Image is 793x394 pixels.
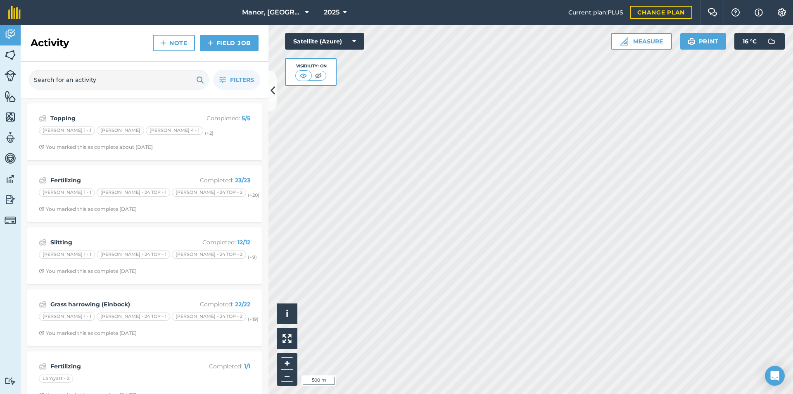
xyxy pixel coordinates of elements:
img: svg+xml;base64,PD94bWwgdmVyc2lvbj0iMS4wIiBlbmNvZGluZz0idXRmLTgiPz4KPCEtLSBHZW5lcmF0b3I6IEFkb2JlIE... [5,152,16,165]
span: 16 ° C [743,33,757,50]
div: [PERSON_NAME] - 24 TOP - 1 [97,313,170,321]
img: A cog icon [777,8,787,17]
button: i [277,303,297,324]
div: Visibility: On [295,63,327,69]
img: svg+xml;base64,PHN2ZyB4bWxucz0iaHR0cDovL3d3dy53My5vcmcvMjAwMC9zdmciIHdpZHRoPSIxNCIgaGVpZ2h0PSIyNC... [207,38,213,48]
strong: 5 / 5 [242,115,250,122]
div: [PERSON_NAME] - 24 TOP - 2 [172,189,246,197]
small: (+ 19 ) [248,316,259,322]
img: svg+xml;base64,PD94bWwgdmVyc2lvbj0iMS4wIiBlbmNvZGluZz0idXRmLTgiPz4KPCEtLSBHZW5lcmF0b3I6IEFkb2JlIE... [39,237,47,247]
img: svg+xml;base64,PHN2ZyB4bWxucz0iaHR0cDovL3d3dy53My5vcmcvMjAwMC9zdmciIHdpZHRoPSI1NiIgaGVpZ2h0PSI2MC... [5,111,16,123]
small: (+ 9 ) [248,254,257,260]
strong: 1 / 1 [244,363,250,370]
div: You marked this as complete [DATE] [39,206,137,213]
button: Measure [611,33,672,50]
p: Completed : [185,176,250,185]
div: You marked this as complete [DATE] [39,330,137,337]
div: [PERSON_NAME] 1 - 1 [39,313,95,321]
img: svg+xml;base64,PHN2ZyB4bWxucz0iaHR0cDovL3d3dy53My5vcmcvMjAwMC9zdmciIHdpZHRoPSI1MCIgaGVpZ2h0PSI0MC... [298,72,309,80]
button: Satellite (Azure) [285,33,364,50]
div: Lamyatt - 2 [39,375,73,383]
strong: Slitting [50,238,181,247]
a: Note [153,35,195,51]
img: svg+xml;base64,PHN2ZyB4bWxucz0iaHR0cDovL3d3dy53My5vcmcvMjAwMC9zdmciIHdpZHRoPSIxNyIgaGVpZ2h0PSIxNy... [755,7,763,17]
strong: 23 / 23 [235,177,250,184]
button: + [281,357,293,370]
span: i [286,308,288,319]
img: svg+xml;base64,PHN2ZyB4bWxucz0iaHR0cDovL3d3dy53My5vcmcvMjAwMC9zdmciIHdpZHRoPSI1NiIgaGVpZ2h0PSI2MC... [5,90,16,103]
a: Grass harrowing (Einbock)Completed: 22/22[PERSON_NAME] 1 - 1[PERSON_NAME] - 24 TOP - 1[PERSON_NAM... [32,294,257,341]
img: svg+xml;base64,PD94bWwgdmVyc2lvbj0iMS4wIiBlbmNvZGluZz0idXRmLTgiPz4KPCEtLSBHZW5lcmF0b3I6IEFkb2JlIE... [5,377,16,385]
a: Field Job [200,35,259,51]
img: A question mark icon [731,8,741,17]
div: You marked this as complete about [DATE] [39,144,153,150]
img: Clock with arrow pointing clockwise [39,330,44,336]
input: Search for an activity [29,70,209,90]
a: ToppingCompleted: 5/5[PERSON_NAME] 1 - 1[PERSON_NAME][PERSON_NAME] 4 - 1(+2)Clock with arrow poin... [32,108,257,155]
a: FertilizingCompleted: 23/23[PERSON_NAME] 1 - 1[PERSON_NAME] - 24 TOP - 1[PERSON_NAME] - 24 TOP - ... [32,170,257,217]
img: Clock with arrow pointing clockwise [39,144,44,150]
img: svg+xml;base64,PD94bWwgdmVyc2lvbj0iMS4wIiBlbmNvZGluZz0idXRmLTgiPz4KPCEtLSBHZW5lcmF0b3I6IEFkb2JlIE... [39,175,47,185]
button: – [281,370,293,382]
div: Open Intercom Messenger [765,366,785,386]
img: svg+xml;base64,PHN2ZyB4bWxucz0iaHR0cDovL3d3dy53My5vcmcvMjAwMC9zdmciIHdpZHRoPSIxNCIgaGVpZ2h0PSIyNC... [160,38,166,48]
img: svg+xml;base64,PD94bWwgdmVyc2lvbj0iMS4wIiBlbmNvZGluZz0idXRmLTgiPz4KPCEtLSBHZW5lcmF0b3I6IEFkb2JlIE... [763,33,780,50]
span: Manor, [GEOGRAPHIC_DATA], [GEOGRAPHIC_DATA] [242,7,302,17]
img: svg+xml;base64,PD94bWwgdmVyc2lvbj0iMS4wIiBlbmNvZGluZz0idXRmLTgiPz4KPCEtLSBHZW5lcmF0b3I6IEFkb2JlIE... [5,28,16,41]
p: Completed : [185,300,250,309]
button: 16 °C [734,33,785,50]
img: svg+xml;base64,PD94bWwgdmVyc2lvbj0iMS4wIiBlbmNvZGluZz0idXRmLTgiPz4KPCEtLSBHZW5lcmF0b3I6IEFkb2JlIE... [5,70,16,81]
span: 2025 [324,7,340,17]
img: Clock with arrow pointing clockwise [39,206,44,212]
span: Current plan : PLUS [568,8,623,17]
img: svg+xml;base64,PHN2ZyB4bWxucz0iaHR0cDovL3d3dy53My5vcmcvMjAwMC9zdmciIHdpZHRoPSI1NiIgaGVpZ2h0PSI2MC... [5,49,16,61]
div: [PERSON_NAME] 1 - 1 [39,251,95,259]
p: Completed : [185,362,250,371]
a: SlittingCompleted: 12/12[PERSON_NAME] 1 - 1[PERSON_NAME] - 24 TOP - 1[PERSON_NAME] - 24 TOP - 2(+... [32,232,257,279]
div: [PERSON_NAME] 1 - 1 [39,189,95,197]
img: svg+xml;base64,PD94bWwgdmVyc2lvbj0iMS4wIiBlbmNvZGluZz0idXRmLTgiPz4KPCEtLSBHZW5lcmF0b3I6IEFkb2JlIE... [5,215,16,226]
strong: Fertilizing [50,176,181,185]
small: (+ 20 ) [248,192,259,198]
div: [PERSON_NAME] - 24 TOP - 2 [172,313,246,321]
img: svg+xml;base64,PD94bWwgdmVyc2lvbj0iMS4wIiBlbmNvZGluZz0idXRmLTgiPz4KPCEtLSBHZW5lcmF0b3I6IEFkb2JlIE... [39,299,47,309]
div: [PERSON_NAME] - 24 TOP - 1 [97,251,170,259]
strong: Fertilizing [50,362,181,371]
img: svg+xml;base64,PHN2ZyB4bWxucz0iaHR0cDovL3d3dy53My5vcmcvMjAwMC9zdmciIHdpZHRoPSIxOSIgaGVpZ2h0PSIyNC... [196,75,204,85]
div: [PERSON_NAME] 4 - 1 [146,127,203,135]
img: Four arrows, one pointing top left, one top right, one bottom right and the last bottom left [283,334,292,343]
img: Ruler icon [620,37,628,45]
div: [PERSON_NAME] - 24 TOP - 1 [97,189,170,197]
h2: Activity [31,36,69,50]
strong: 22 / 22 [235,301,250,308]
img: Two speech bubbles overlapping with the left bubble in the forefront [708,8,717,17]
img: svg+xml;base64,PD94bWwgdmVyc2lvbj0iMS4wIiBlbmNvZGluZz0idXRmLTgiPz4KPCEtLSBHZW5lcmF0b3I6IEFkb2JlIE... [5,193,16,206]
button: Print [680,33,727,50]
button: Filters [213,70,260,90]
img: svg+xml;base64,PD94bWwgdmVyc2lvbj0iMS4wIiBlbmNvZGluZz0idXRmLTgiPz4KPCEtLSBHZW5lcmF0b3I6IEFkb2JlIE... [39,361,47,371]
strong: Grass harrowing (Einbock) [50,300,181,309]
img: Clock with arrow pointing clockwise [39,268,44,274]
small: (+ 2 ) [205,130,214,136]
img: svg+xml;base64,PHN2ZyB4bWxucz0iaHR0cDovL3d3dy53My5vcmcvMjAwMC9zdmciIHdpZHRoPSI1MCIgaGVpZ2h0PSI0MC... [313,72,323,80]
div: You marked this as complete [DATE] [39,268,137,275]
strong: Topping [50,114,181,123]
img: svg+xml;base64,PD94bWwgdmVyc2lvbj0iMS4wIiBlbmNvZGluZz0idXRmLTgiPz4KPCEtLSBHZW5lcmF0b3I6IEFkb2JlIE... [5,173,16,185]
p: Completed : [185,238,250,247]
a: Change plan [630,6,692,19]
img: svg+xml;base64,PHN2ZyB4bWxucz0iaHR0cDovL3d3dy53My5vcmcvMjAwMC9zdmciIHdpZHRoPSIxOSIgaGVpZ2h0PSIyNC... [688,36,696,46]
div: [PERSON_NAME] [97,127,144,135]
img: svg+xml;base64,PD94bWwgdmVyc2lvbj0iMS4wIiBlbmNvZGluZz0idXRmLTgiPz4KPCEtLSBHZW5lcmF0b3I6IEFkb2JlIE... [39,113,47,123]
img: svg+xml;base64,PD94bWwgdmVyc2lvbj0iMS4wIiBlbmNvZGluZz0idXRmLTgiPz4KPCEtLSBHZW5lcmF0b3I6IEFkb2JlIE... [5,131,16,144]
p: Completed : [185,114,250,123]
strong: 12 / 12 [237,239,250,246]
img: fieldmargin Logo [8,6,21,19]
div: [PERSON_NAME] - 24 TOP - 2 [172,251,246,259]
div: [PERSON_NAME] 1 - 1 [39,127,95,135]
span: Filters [230,75,254,84]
